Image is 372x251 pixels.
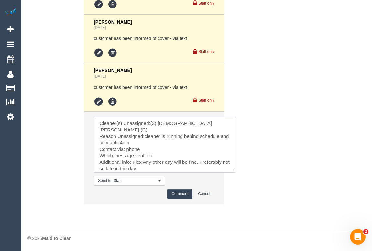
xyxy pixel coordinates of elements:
img: Automaid Logo [4,6,17,16]
strong: Maid to Clean [42,236,71,241]
a: [DATE] [94,74,106,78]
div: © 2025 [27,235,366,242]
pre: customer has been informed of cover - via text [94,84,214,90]
a: [DATE] [94,26,106,30]
span: [PERSON_NAME] [94,19,132,25]
small: Staff only [198,1,214,5]
span: [PERSON_NAME] [94,68,132,73]
small: Staff only [198,98,214,103]
button: Send to: Staff [94,176,165,186]
iframe: Intercom live chat [350,229,366,245]
span: Send to: Staff [98,178,157,183]
pre: customer has been informed of cover - via text [94,35,214,42]
small: Staff only [198,49,214,54]
span: 2 [363,229,368,234]
button: Comment [167,189,192,199]
button: Cancel [194,189,214,199]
